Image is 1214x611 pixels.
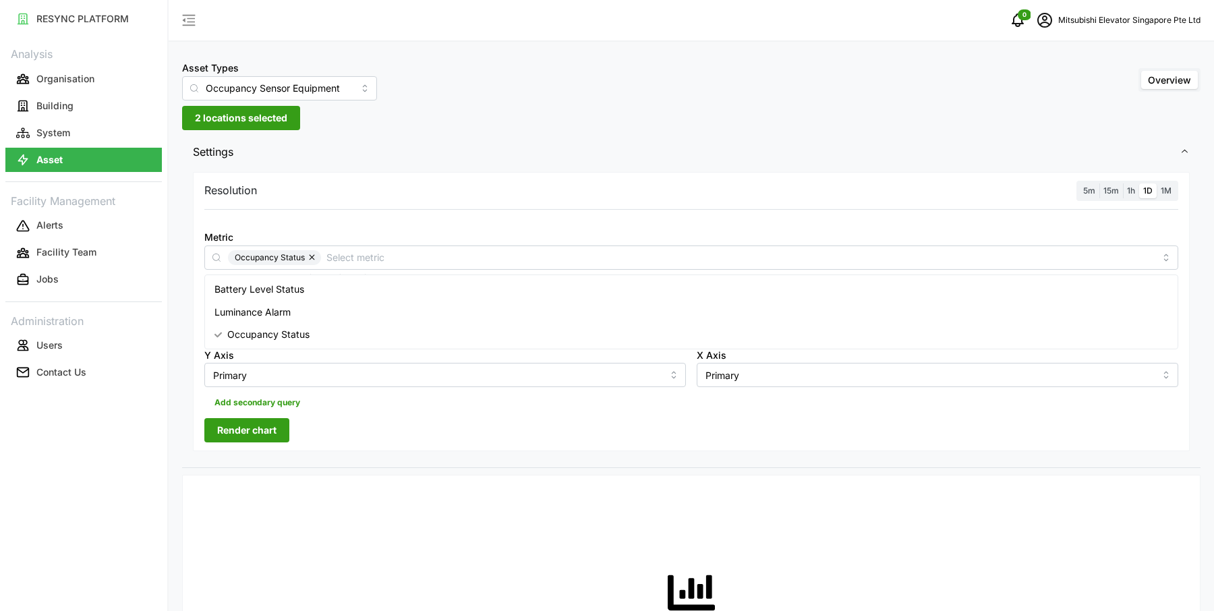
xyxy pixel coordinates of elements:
span: 0 [1022,10,1027,20]
button: Add secondary query [204,392,310,413]
a: Building [5,92,162,119]
a: Organisation [5,65,162,92]
button: Render chart [204,418,289,442]
a: Contact Us [5,359,162,386]
button: RESYNC PLATFORM [5,7,162,31]
input: Select Y axis [204,363,686,387]
button: Building [5,94,162,118]
p: Facility Management [5,190,162,210]
span: Luminance Alarm [214,305,291,320]
a: System [5,119,162,146]
button: 2 locations selected [182,106,300,130]
span: 15m [1103,185,1119,196]
a: Jobs [5,266,162,293]
button: Alerts [5,214,162,238]
label: Asset Types [182,61,239,76]
button: System [5,121,162,145]
p: Alerts [36,219,63,232]
p: Jobs [36,272,59,286]
div: Settings [182,169,1201,468]
p: Administration [5,310,162,330]
button: notifications [1004,7,1031,34]
span: 5m [1083,185,1095,196]
button: Users [5,333,162,357]
p: Contact Us [36,366,86,379]
a: Facility Team [5,239,162,266]
span: Occupancy Status [235,250,305,265]
span: 2 locations selected [195,107,287,129]
p: Users [36,339,63,352]
p: Analysis [5,43,162,63]
span: Overview [1148,74,1191,86]
button: Facility Team [5,241,162,265]
a: Users [5,332,162,359]
p: RESYNC PLATFORM [36,12,129,26]
p: Building [36,99,74,113]
p: System [36,126,70,140]
a: Asset [5,146,162,173]
button: Contact Us [5,360,162,384]
label: X Axis [697,348,726,363]
p: Asset [36,153,63,167]
input: Select metric [326,250,1155,264]
p: Mitsubishi Elevator Singapore Pte Ltd [1058,14,1201,27]
a: Alerts [5,212,162,239]
a: RESYNC PLATFORM [5,5,162,32]
p: *You can only select a maximum of 5 metrics [204,272,1178,284]
button: Settings [182,136,1201,169]
span: 1M [1161,185,1172,196]
p: Resolution [204,182,257,199]
span: 1D [1143,185,1153,196]
p: Facility Team [36,245,96,259]
input: Select X axis [697,363,1178,387]
button: Jobs [5,268,162,292]
span: 1h [1127,185,1135,196]
span: Render chart [217,419,277,442]
span: Occupancy Status [227,327,310,342]
span: Settings [193,136,1180,169]
label: Y Axis [204,348,234,363]
label: Metric [204,230,233,245]
span: Add secondary query [214,393,300,412]
button: schedule [1031,7,1058,34]
button: Asset [5,148,162,172]
button: Organisation [5,67,162,91]
span: Battery Level Status [214,282,304,297]
p: Organisation [36,72,94,86]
